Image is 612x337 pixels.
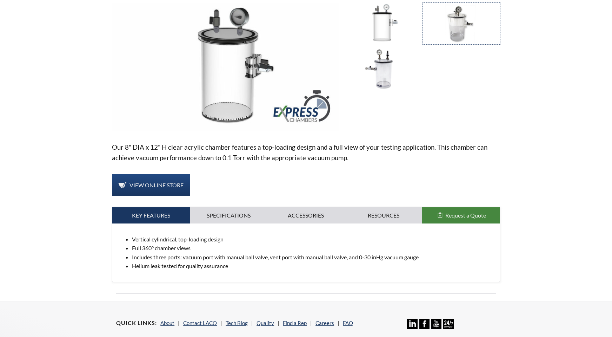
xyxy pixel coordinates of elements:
a: About [160,320,174,326]
a: Specifications [190,207,267,223]
a: 24/7 Support [443,324,453,330]
a: Quality [257,320,274,326]
span: View Online Store [129,182,184,188]
span: Request a Quote [445,212,486,219]
img: LVC0812-1121-VC Express Chamber, angled view [112,3,339,130]
a: Find a Rep [283,320,307,326]
a: Careers [315,320,334,326]
a: View Online Store [112,174,190,196]
button: Request a Quote [422,207,500,223]
img: 24/7 Support Icon [443,319,453,329]
img: LVC08012-1121-VC front view [345,3,419,44]
a: Contact LACO [183,320,217,326]
a: Resources [345,207,422,223]
h4: Quick Links [116,319,157,327]
li: Helium leak tested for quality assurance [132,261,494,271]
p: Our 8" DIA x 12" H clear acrylic chamber features a top-loading design and a full view of your te... [112,142,500,163]
a: Accessories [267,207,345,223]
li: Includes three ports: vacuum port with manual ball valve, vent port with manual ball valve, and 0... [132,253,494,262]
a: Tech Blog [226,320,248,326]
li: Vertical cylindrical, top-loading design [132,235,494,244]
li: Full 360° chamber views [132,244,494,253]
img: LVC08012-1121-VC, front view [423,3,497,44]
a: Key Features [112,207,190,223]
img: 8" X 12" VC Vacuum Chamber [345,48,419,89]
a: FAQ [343,320,353,326]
